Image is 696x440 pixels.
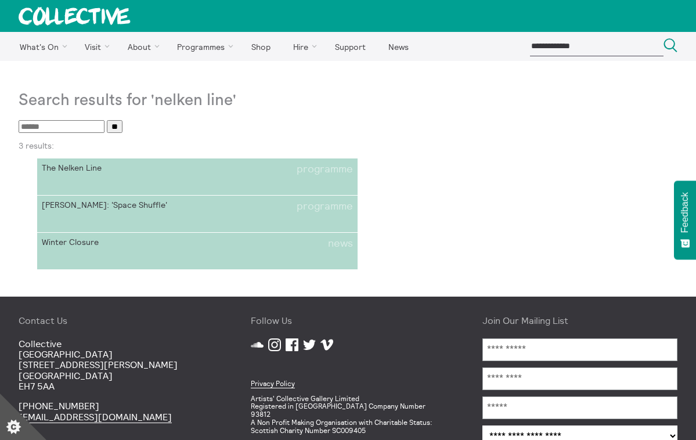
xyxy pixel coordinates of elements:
[251,395,446,435] p: Artists' Collective Gallery Limited Registered in [GEOGRAPHIC_DATA] Company Number 93812 A Non Pr...
[19,401,214,422] p: [PHONE_NUMBER]
[37,196,358,233] a: [PERSON_NAME]: 'Space Shuffle'programme
[324,32,376,61] a: Support
[75,32,116,61] a: Visit
[19,315,214,326] h4: Contact Us
[42,163,197,175] span: The Nelken Line
[378,32,419,61] a: News
[297,163,353,175] span: programme
[9,32,73,61] a: What's On
[328,237,353,250] span: news
[241,32,280,61] a: Shop
[297,200,353,212] span: programme
[19,411,172,423] a: [EMAIL_ADDRESS][DOMAIN_NAME]
[19,338,214,392] p: Collective [GEOGRAPHIC_DATA] [STREET_ADDRESS][PERSON_NAME] [GEOGRAPHIC_DATA] EH7 5AA
[251,315,446,326] h4: Follow Us
[42,237,197,250] span: Winter Closure
[19,91,677,109] h1: Search results for 'nelken line'
[482,315,677,326] h4: Join Our Mailing List
[680,192,690,233] span: Feedback
[674,181,696,259] button: Feedback - Show survey
[283,32,323,61] a: Hire
[37,233,358,270] a: Winter Closurenews
[42,200,197,212] span: [PERSON_NAME]: 'Space Shuffle'
[37,158,358,196] a: The Nelken Lineprogramme
[167,32,239,61] a: Programmes
[117,32,165,61] a: About
[251,379,295,388] a: Privacy Policy
[19,141,677,150] p: 3 results:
